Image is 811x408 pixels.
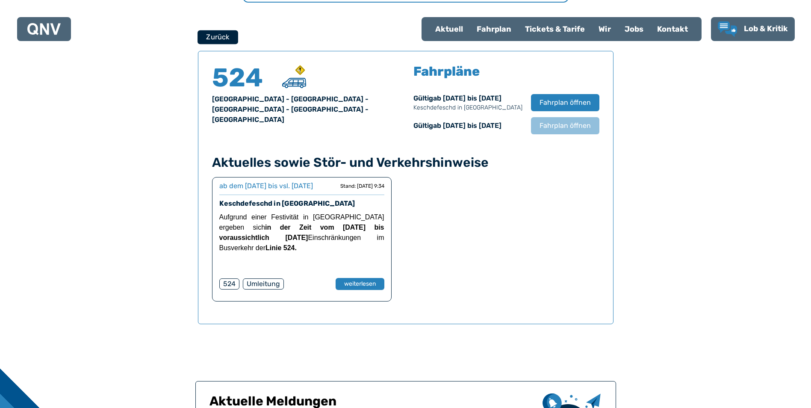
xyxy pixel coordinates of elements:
[219,213,384,251] span: Aufgrund einer Festivität in [GEOGRAPHIC_DATA] ergeben sich Einschränkungen im Busverkehr der
[340,183,384,189] div: Stand: [DATE] 9:34
[212,65,263,91] h4: 524
[219,224,384,241] strong: in der Zeit vom [DATE] bis voraussichtlich [DATE]
[413,93,522,112] div: Gültig ab [DATE] bis [DATE]
[531,117,599,134] button: Fahrplan öffnen
[744,24,788,33] span: Lob & Kritik
[243,278,284,290] div: Umleitung
[518,18,592,40] a: Tickets & Tarife
[540,121,591,131] span: Fahrplan öffnen
[470,18,518,40] a: Fahrplan
[336,278,384,290] button: weiterlesen
[650,18,695,40] a: Kontakt
[531,94,599,111] button: Fahrplan öffnen
[27,21,61,38] a: QNV Logo
[592,18,618,40] a: Wir
[413,121,522,131] div: Gültig ab [DATE] bis [DATE]
[413,103,522,112] p: Keschdefeschd in [GEOGRAPHIC_DATA]
[198,30,238,44] button: Zurück
[718,21,788,37] a: Lob & Kritik
[428,18,470,40] a: Aktuell
[540,98,591,108] span: Fahrplan öffnen
[212,94,395,125] div: [GEOGRAPHIC_DATA] - [GEOGRAPHIC_DATA] - [GEOGRAPHIC_DATA] - [GEOGRAPHIC_DATA] - [GEOGRAPHIC_DATA]
[413,65,480,78] h5: Fahrpläne
[219,199,355,207] a: Keschdefeschd in [GEOGRAPHIC_DATA]
[618,18,650,40] a: Jobs
[219,278,239,290] div: 524
[282,78,306,88] img: Kleinbus
[265,244,297,251] strong: Linie 524.
[27,23,61,35] img: QNV Logo
[212,155,599,170] h4: Aktuelles sowie Stör- und Verkehrshinweise
[219,181,313,191] div: ab dem [DATE] bis vsl. [DATE]
[198,30,232,44] a: Zurück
